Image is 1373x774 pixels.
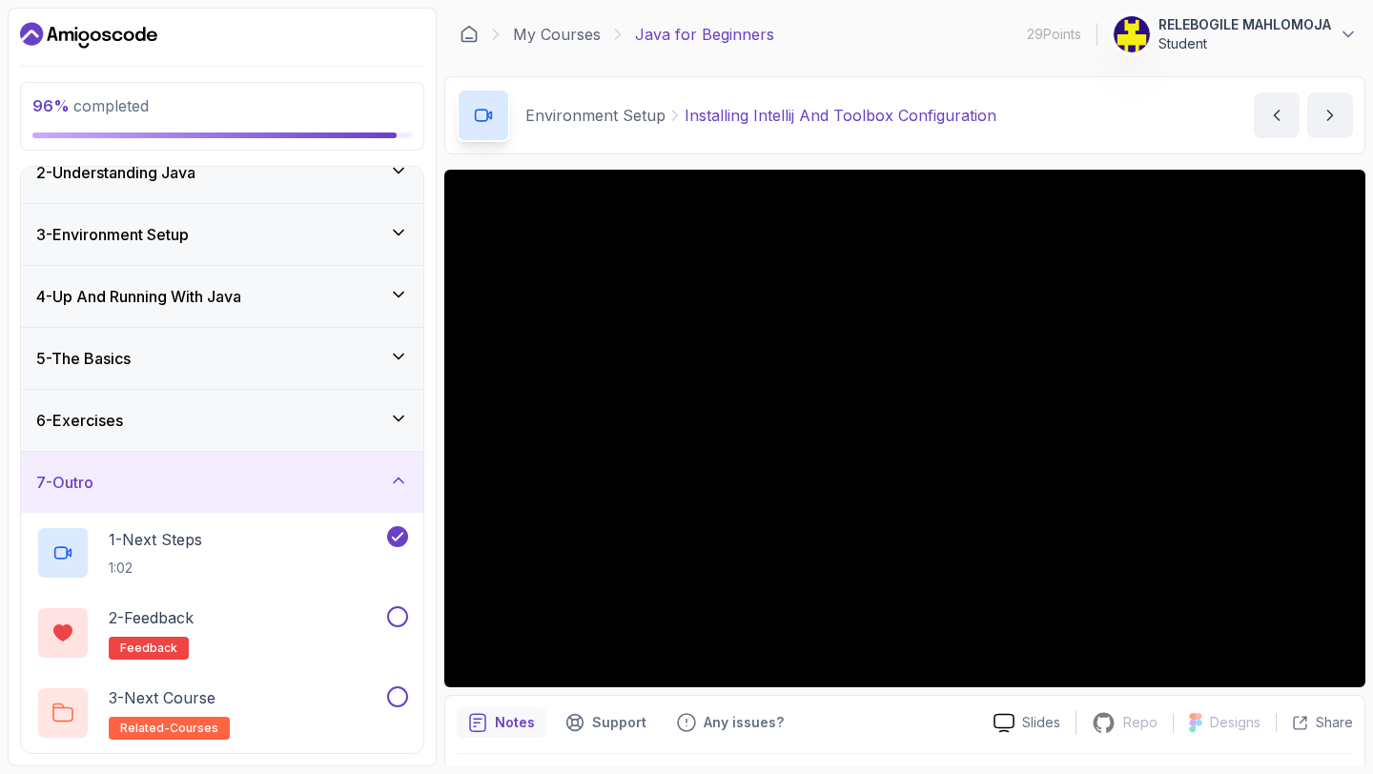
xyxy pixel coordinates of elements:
[635,23,774,46] p: Java for Beginners
[1123,713,1158,732] p: Repo
[21,266,423,327] button: 4-Up And Running With Java
[36,285,241,308] h3: 4 - Up And Running With Java
[32,96,70,115] span: 96 %
[513,23,601,46] a: My Courses
[978,713,1076,733] a: Slides
[1022,713,1060,732] p: Slides
[36,409,123,432] h3: 6 - Exercises
[36,347,131,370] h3: 5 - The Basics
[36,223,189,246] h3: 3 - Environment Setup
[1113,15,1358,53] button: user profile imageRELEBOGILE MAHLOMOJAStudent
[685,104,996,127] p: Installing Intellij And Toolbox Configuration
[36,471,93,494] h3: 7 - Outro
[36,526,408,580] button: 1-Next Steps1:02
[1027,25,1081,44] p: 29 Points
[1254,92,1300,138] button: previous content
[21,142,423,203] button: 2-Understanding Java
[109,606,194,629] p: 2 - Feedback
[1158,34,1331,53] p: Student
[704,713,784,732] p: Any issues?
[1307,92,1353,138] button: next content
[21,328,423,389] button: 5-The Basics
[36,161,195,184] h3: 2 - Understanding Java
[1316,713,1353,732] p: Share
[120,721,218,736] span: related-courses
[32,96,149,115] span: completed
[1158,15,1331,34] p: RELEBOGILE MAHLOMOJA
[457,707,546,738] button: notes button
[21,390,423,451] button: 6-Exercises
[460,25,479,44] a: Dashboard
[495,713,535,732] p: Notes
[1114,16,1150,52] img: user profile image
[444,170,1365,687] iframe: 3 - Installing IntelliJ and ToolBox Configuration
[554,707,658,738] button: Support button
[36,606,408,660] button: 2-Feedbackfeedback
[525,104,666,127] p: Environment Setup
[666,707,795,738] button: Feedback button
[1210,713,1260,732] p: Designs
[120,641,177,656] span: feedback
[109,686,215,709] p: 3 - Next Course
[21,204,423,265] button: 3-Environment Setup
[21,452,423,513] button: 7-Outro
[592,713,646,732] p: Support
[36,686,408,740] button: 3-Next Courserelated-courses
[109,559,202,578] p: 1:02
[109,528,202,551] p: 1 - Next Steps
[1276,713,1353,732] button: Share
[20,20,157,51] a: Dashboard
